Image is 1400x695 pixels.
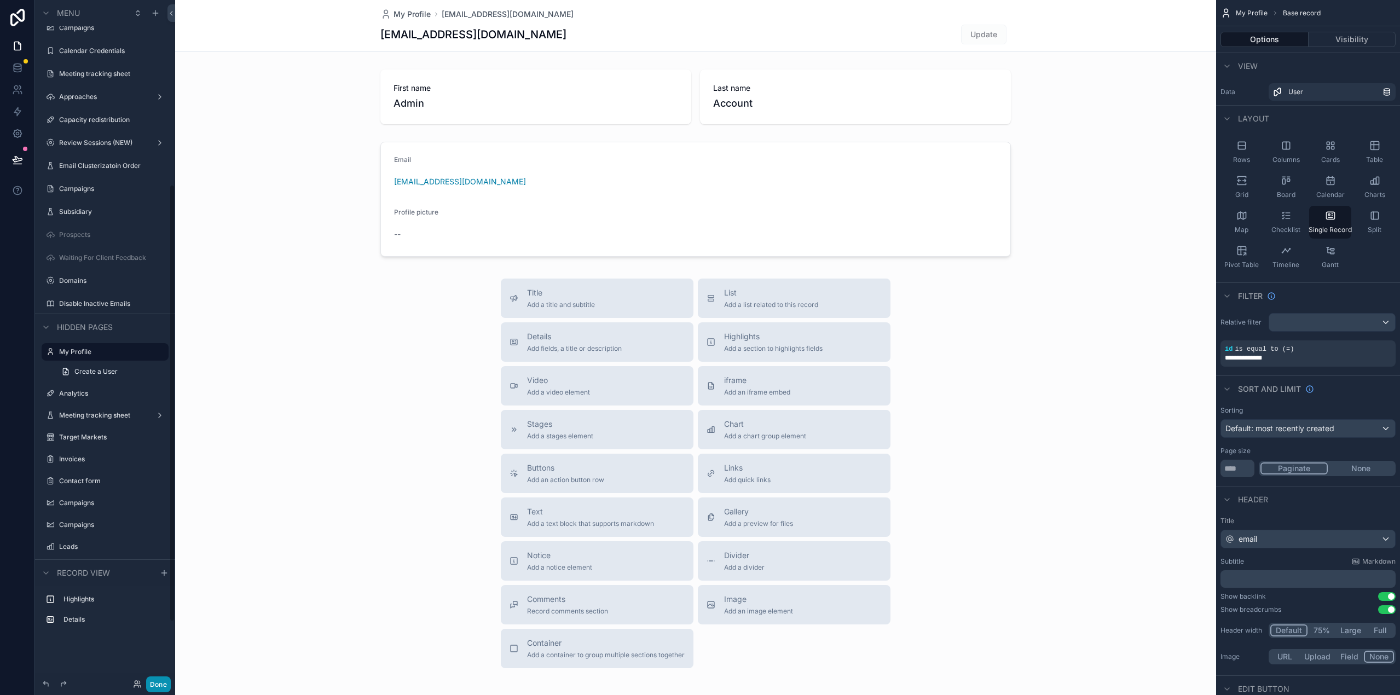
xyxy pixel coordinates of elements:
[1335,624,1366,636] button: Large
[1265,136,1307,169] button: Columns
[1220,88,1264,96] label: Data
[1309,136,1351,169] button: Cards
[1238,61,1258,72] span: View
[59,253,166,262] label: Waiting For Client Feedback
[1309,32,1396,47] button: Visibility
[1309,206,1351,239] button: Single Record
[59,161,166,170] label: Email Clusterizatoin Order
[59,411,151,420] label: Meeting tracking sheet
[1235,345,1294,353] span: is equal to (=)
[1308,624,1335,636] button: 75%
[59,433,166,442] label: Target Markets
[1366,155,1383,164] span: Table
[59,276,166,285] label: Domains
[1220,136,1263,169] button: Rows
[59,389,166,398] label: Analytics
[1265,171,1307,204] button: Board
[59,347,162,356] label: My Profile
[59,92,151,101] a: Approaches
[59,47,166,55] label: Calendar Credentials
[59,299,166,308] label: Disable Inactive Emails
[1238,384,1301,395] span: Sort And Limit
[59,69,166,78] a: Meeting tracking sheet
[1364,651,1394,663] button: None
[1322,260,1339,269] span: Gantt
[1265,206,1307,239] button: Checklist
[55,363,169,380] a: Create a User
[1236,9,1268,18] span: My Profile
[1351,557,1396,566] a: Markdown
[1238,291,1263,302] span: Filter
[1366,624,1394,636] button: Full
[59,477,166,485] label: Contact form
[59,520,166,529] label: Campaigns
[1277,190,1295,199] span: Board
[59,138,151,147] a: Review Sessions (NEW)
[1272,155,1300,164] span: Columns
[1238,113,1269,124] span: Layout
[1309,225,1352,234] span: Single Record
[1260,462,1328,474] button: Paginate
[1220,557,1244,566] label: Subtitle
[1220,171,1263,204] button: Grid
[59,542,166,551] label: Leads
[1353,171,1396,204] button: Charts
[1220,570,1396,588] div: scrollable content
[1270,651,1299,663] button: URL
[63,615,164,624] label: Details
[1220,517,1396,525] label: Title
[63,595,164,604] label: Highlights
[1235,225,1248,234] span: Map
[1220,206,1263,239] button: Map
[1309,241,1351,274] button: Gantt
[1225,345,1233,353] span: id
[1239,534,1257,545] span: email
[1224,260,1259,269] span: Pivot Table
[442,9,574,20] span: [EMAIL_ADDRESS][DOMAIN_NAME]
[1220,530,1396,548] button: email
[1309,171,1351,204] button: Calendar
[1225,424,1334,433] span: Default: most recently created
[35,586,175,639] div: scrollable content
[59,499,166,507] label: Campaigns
[1288,88,1303,96] span: User
[59,184,166,193] label: Campaigns
[1316,190,1345,199] span: Calendar
[1235,190,1248,199] span: Grid
[1220,626,1264,635] label: Header width
[1220,419,1396,438] button: Default: most recently created
[1328,462,1394,474] button: None
[59,115,166,124] a: Capacity redistribution
[1335,651,1364,663] button: Field
[1299,651,1335,663] button: Upload
[59,455,166,464] label: Invoices
[394,9,431,20] span: My Profile
[1220,318,1264,327] label: Relative filter
[1220,447,1251,455] label: Page size
[59,24,166,32] a: Campaigns
[59,207,166,216] label: Subsidiary
[1220,592,1266,601] div: Show backlink
[57,322,113,333] span: Hidden pages
[380,9,431,20] a: My Profile
[380,27,566,42] h1: [EMAIL_ADDRESS][DOMAIN_NAME]
[59,230,166,239] a: Prospects
[1353,136,1396,169] button: Table
[74,367,118,376] span: Create a User
[1271,225,1300,234] span: Checklist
